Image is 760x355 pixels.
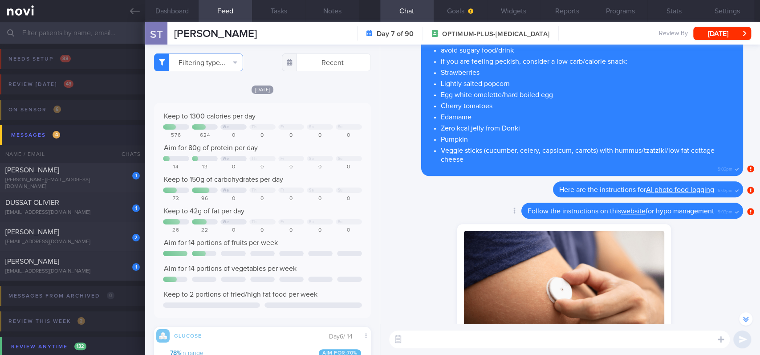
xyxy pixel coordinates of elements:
[249,164,276,171] div: 0
[9,129,62,141] div: Messages
[164,113,256,120] span: Keep to 1300 calories per day
[107,292,114,299] span: 0
[336,227,362,234] div: 0
[220,196,247,202] div: 0
[338,125,343,130] div: Su
[309,156,314,161] div: Sa
[164,265,297,272] span: Aim for 14 portions of vegetables per week
[441,110,737,122] li: Edamame
[441,144,737,164] li: Veggie sticks (cucumber, celery, capsicum, carrots) with hummus/tzatziki/low fat cottage cheese
[6,53,73,65] div: Needs setup
[307,196,333,202] div: 0
[132,204,140,212] div: 1
[336,164,362,171] div: 0
[280,156,284,161] div: Fr
[77,317,85,325] span: 2
[192,164,218,171] div: 13
[377,29,414,38] strong: Day 7 of 90
[528,208,714,215] span: Follow the instructions on this for hypo management
[132,172,140,180] div: 1
[278,227,305,234] div: 0
[309,220,314,224] div: Sa
[6,290,117,302] div: Messages from Archived
[64,80,73,88] span: 43
[5,268,140,275] div: [EMAIL_ADDRESS][DOMAIN_NAME]
[170,331,205,339] div: Glucose
[74,343,86,350] span: 132
[307,164,333,171] div: 0
[6,78,76,90] div: Review [DATE]
[559,186,714,193] span: Here are the instructions for
[5,177,140,190] div: [PERSON_NAME][EMAIL_ADDRESS][DOMAIN_NAME]
[192,196,218,202] div: 96
[621,208,646,215] a: website
[164,208,244,215] span: Keep to 42g of fat per day
[441,77,737,88] li: Lightly salted popcorn
[154,53,243,71] button: Filtering type...
[140,17,173,51] div: ST
[659,30,688,38] span: Review By
[252,156,256,161] div: Th
[163,164,189,171] div: 14
[309,188,314,193] div: Sa
[280,220,284,224] div: Fr
[441,44,737,55] li: avoid sugary food/drink
[309,125,314,130] div: Sa
[441,88,737,99] li: Egg white omelette/hard boiled egg
[249,132,276,139] div: 0
[163,196,189,202] div: 73
[278,164,305,171] div: 0
[252,125,256,130] div: Th
[718,164,732,172] span: 5:03pm
[280,125,284,130] div: Fr
[5,209,140,216] div: [EMAIL_ADDRESS][DOMAIN_NAME]
[164,176,283,183] span: Keep to 150g of carbohydrates per day
[646,186,714,193] a: AI photo food logging
[192,227,218,234] div: 22
[164,239,278,246] span: Aim for 14 portions of fruits per week
[693,27,751,40] button: [DATE]
[132,263,140,271] div: 1
[441,99,737,110] li: Cherry tomatoes
[249,227,276,234] div: 0
[441,66,737,77] li: Strawberries
[278,132,305,139] div: 0
[164,291,317,298] span: Keep to 2 portions of fried/high fat food per week
[5,167,59,174] span: [PERSON_NAME]
[6,104,63,116] div: On sensor
[192,132,218,139] div: 634
[53,131,60,139] span: 4
[9,341,89,353] div: Review anytime
[338,156,343,161] div: Su
[441,133,737,144] li: Pumpkin
[220,227,247,234] div: 0
[441,122,737,133] li: Zero kcal jelly from Donki
[336,132,362,139] div: 0
[441,55,737,66] li: if you are feeling peckish, consider a low carb/calorie snack:
[338,220,343,224] div: Su
[329,332,359,341] div: Day 6 / 14
[53,106,61,113] span: 6
[220,132,247,139] div: 0
[174,29,257,39] span: [PERSON_NAME]
[163,132,189,139] div: 576
[223,188,229,193] div: We
[223,156,229,161] div: We
[280,188,284,193] div: Fr
[5,229,59,236] span: [PERSON_NAME]
[223,220,229,224] div: We
[5,258,59,265] span: [PERSON_NAME]
[6,315,87,327] div: Review this week
[60,55,71,62] span: 88
[278,196,305,202] div: 0
[5,199,59,206] span: DUSSAT OLIVIER
[220,164,247,171] div: 0
[164,144,258,151] span: Aim for 80g of protein per day
[718,185,732,194] span: 5:03pm
[110,145,145,163] div: Chats
[5,239,140,245] div: [EMAIL_ADDRESS][DOMAIN_NAME]
[442,30,549,39] span: OPTIMUM-PLUS-[MEDICAL_DATA]
[252,220,256,224] div: Th
[338,188,343,193] div: Su
[252,86,274,94] span: [DATE]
